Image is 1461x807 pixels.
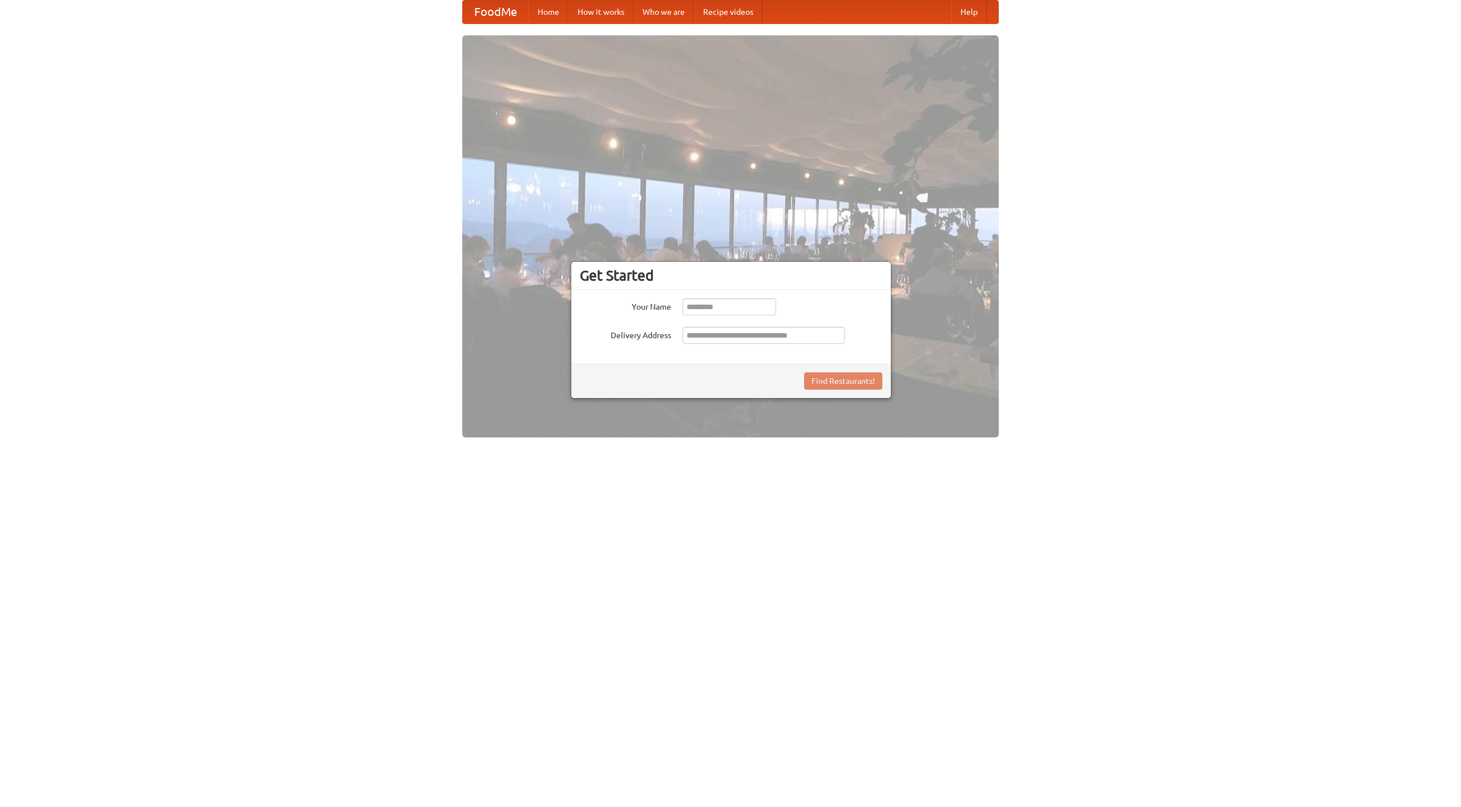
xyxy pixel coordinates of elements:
label: Delivery Address [580,327,671,341]
a: Who we are [633,1,694,23]
h3: Get Started [580,267,882,284]
label: Your Name [580,298,671,313]
button: Find Restaurants! [804,372,882,390]
a: Recipe videos [694,1,762,23]
a: How it works [568,1,633,23]
a: FoodMe [463,1,528,23]
a: Home [528,1,568,23]
a: Help [951,1,987,23]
